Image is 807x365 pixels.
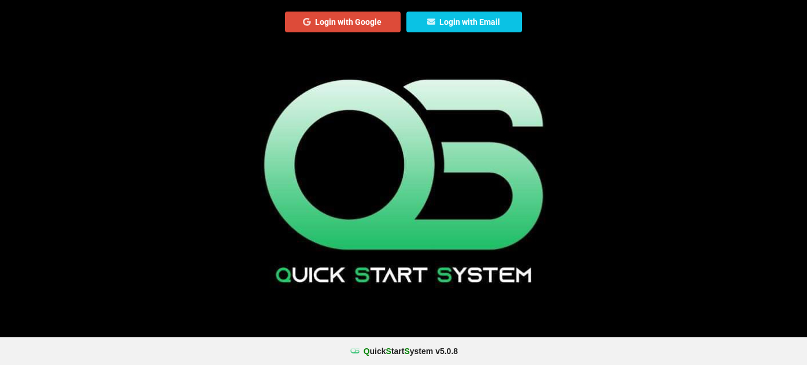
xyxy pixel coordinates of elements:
button: Login with Email [406,12,522,32]
span: S [404,347,409,356]
span: S [386,347,391,356]
button: Login with Google [285,12,401,32]
b: uick tart ystem v 5.0.8 [364,345,458,357]
span: Q [364,347,370,356]
img: favicon.ico [349,345,361,357]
